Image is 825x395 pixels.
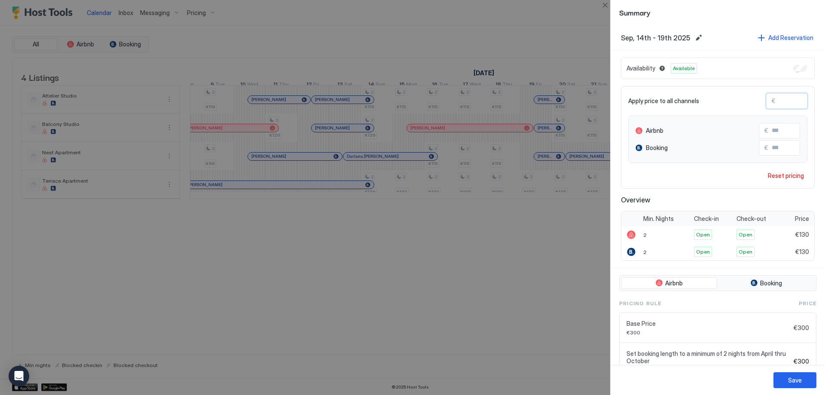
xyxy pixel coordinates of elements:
span: €130 [795,231,809,239]
button: Blocked dates override all pricing rules and remain unavailable until manually unblocked [657,63,667,73]
span: Open [739,231,752,239]
span: Apply price to all channels [628,97,699,105]
span: Open [696,248,710,256]
span: Summary [619,7,816,18]
button: Airbnb [621,277,717,289]
button: Reset pricing [764,170,807,181]
span: €300 [626,329,790,336]
span: Airbnb [665,279,683,287]
button: Edit date range [694,33,704,43]
span: 2 [643,232,647,238]
div: Reset pricing [768,171,804,180]
span: € [772,97,776,105]
div: Save [788,376,802,385]
span: Price [795,215,809,223]
span: Booking [646,144,668,152]
span: Set booking length to a minimum of 2 nights from April thru October [626,350,790,365]
span: Sep, 14th - 19th 2025 [621,34,690,42]
span: Check-in [694,215,719,223]
span: Base Price [626,320,790,328]
span: Available [673,64,695,72]
button: Save [773,372,816,388]
span: Open [696,231,710,239]
span: Booking [760,279,782,287]
span: €300 [794,358,809,365]
span: 2 [643,249,647,255]
div: Open Intercom Messenger [9,366,29,386]
div: Add Reservation [768,33,813,42]
span: Check-out [736,215,766,223]
button: Booking [719,277,815,289]
span: Price [799,300,816,307]
div: tab-group [619,275,816,291]
button: Add Reservation [757,32,815,43]
span: Availability [626,64,655,72]
span: € [764,144,768,152]
span: €130 [795,248,809,256]
span: Overview [621,196,815,204]
span: Pricing Rule [619,300,661,307]
span: Min. Nights [643,215,674,223]
span: €300 [794,324,809,332]
span: Open [739,248,752,256]
span: € [764,127,768,135]
span: Airbnb [646,127,663,135]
